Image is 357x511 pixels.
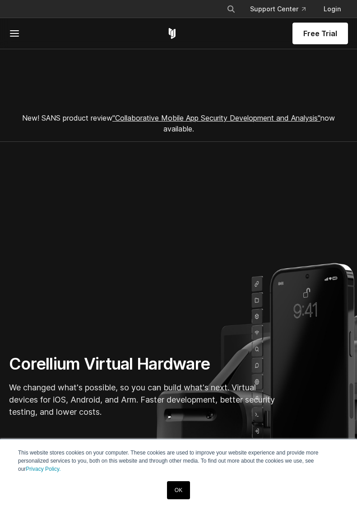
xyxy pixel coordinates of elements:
[292,23,348,44] a: Free Trial
[243,1,313,17] a: Support Center
[18,449,339,473] p: This website stores cookies on your computer. These cookies are used to improve your website expe...
[9,354,280,374] h1: Corellium Virtual Hardware
[219,1,348,17] div: Navigation Menu
[167,481,190,499] a: OK
[316,1,348,17] a: Login
[303,28,337,39] span: Free Trial
[22,113,335,133] span: New! SANS product review now available.
[26,466,60,472] a: Privacy Policy.
[9,381,280,418] p: We changed what's possible, so you can build what's next. Virtual devices for iOS, Android, and A...
[223,1,239,17] button: Search
[112,113,320,122] a: "Collaborative Mobile App Security Development and Analysis"
[167,28,178,39] a: Corellium Home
